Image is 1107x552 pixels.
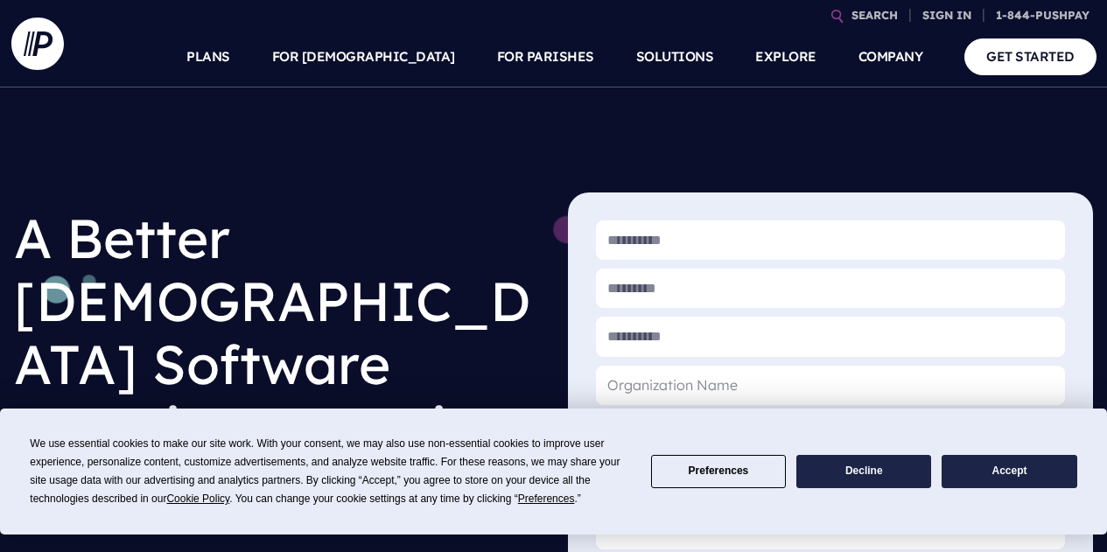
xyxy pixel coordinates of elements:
[858,26,923,87] a: COMPANY
[30,435,629,508] div: We use essential cookies to make our site work. With your consent, we may also use non-essential ...
[497,26,594,87] a: FOR PARISHES
[272,26,455,87] a: FOR [DEMOGRAPHIC_DATA]
[755,26,816,87] a: EXPLORE
[596,366,1066,405] input: Organization Name
[964,38,1096,74] a: GET STARTED
[14,192,540,472] h1: A Better [DEMOGRAPHIC_DATA] Software Experience Awaits
[186,26,230,87] a: PLANS
[942,455,1076,489] button: Accept
[651,455,786,489] button: Preferences
[166,493,229,505] span: Cookie Policy
[796,455,931,489] button: Decline
[518,493,575,505] span: Preferences
[636,26,714,87] a: SOLUTIONS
